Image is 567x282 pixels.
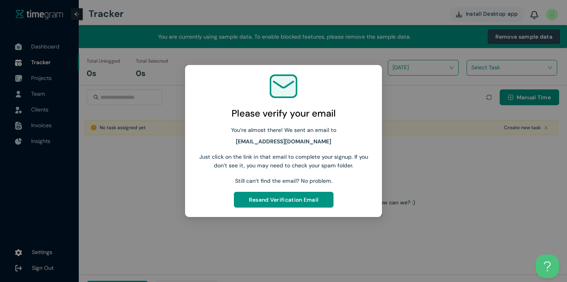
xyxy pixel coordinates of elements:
[249,195,319,204] span: Resend Verification Email
[236,137,331,146] h1: [EMAIL_ADDRESS][DOMAIN_NAME]
[231,126,336,134] h1: You’re almost there! We sent an email to
[535,254,559,278] iframe: Toggle Customer Support
[270,74,297,98] img: emailIcon
[195,176,372,185] h1: Still can’t find the email? No problem.
[232,106,336,121] h1: Please verify your email
[195,152,372,170] h1: Just click on the link in that email to complete your signup. If you don’t see it, you may need t...
[234,192,334,208] button: Resend Verification Email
